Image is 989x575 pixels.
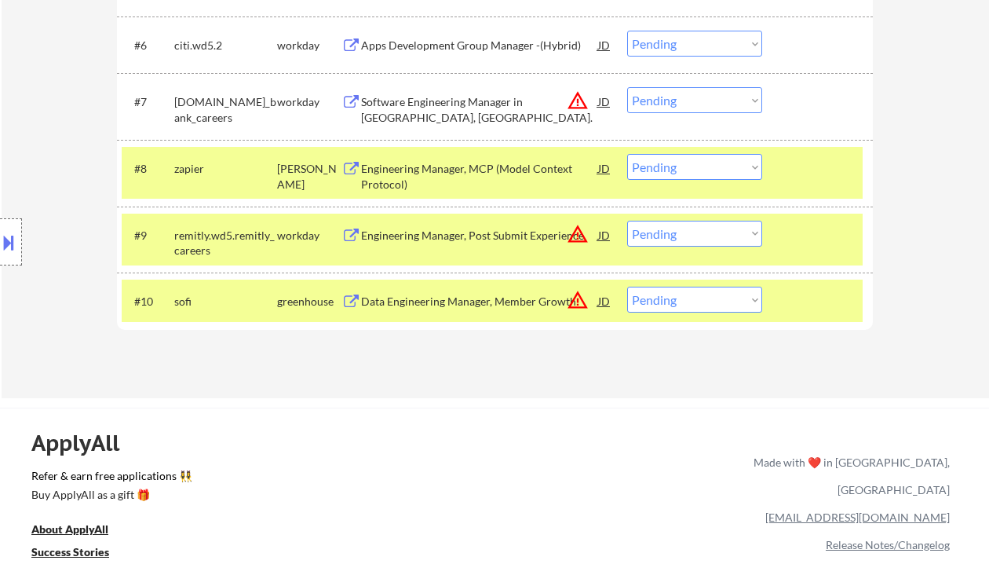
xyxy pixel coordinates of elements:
div: JD [597,87,612,115]
a: Release Notes/Changelog [826,538,950,551]
div: JD [597,221,612,249]
button: warning_amber [567,289,589,311]
a: Refer & earn free applications 👯‍♀️ [31,471,425,487]
button: warning_amber [567,90,589,112]
div: Made with ❤️ in [GEOGRAPHIC_DATA], [GEOGRAPHIC_DATA] [747,449,950,504]
div: Apps Development Group Manager -(Hybrid) [361,38,598,53]
div: [PERSON_NAME] [277,161,341,192]
div: workday [277,94,341,110]
a: About ApplyAll [31,522,130,541]
div: workday [277,38,341,53]
div: #6 [134,38,162,53]
div: [DOMAIN_NAME]_bank_careers [174,94,277,125]
div: Engineering Manager, MCP (Model Context Protocol) [361,161,598,192]
div: greenhouse [277,294,341,309]
div: JD [597,31,612,59]
div: Software Engineering Manager in [GEOGRAPHIC_DATA], [GEOGRAPHIC_DATA]. [361,94,598,125]
div: Engineering Manager, Post Submit Experience [361,228,598,244]
a: [EMAIL_ADDRESS][DOMAIN_NAME] [765,511,950,524]
div: Data Engineering Manager, Member Growth [361,294,598,309]
div: workday [277,228,341,244]
div: JD [597,154,612,182]
u: About ApplyAll [31,522,108,536]
a: Success Stories [31,544,130,564]
div: citi.wd5.2 [174,38,277,53]
div: #7 [134,94,162,110]
div: JD [597,287,612,315]
u: Success Stories [31,545,109,559]
div: ApplyAll [31,430,137,456]
button: warning_amber [567,223,589,245]
a: Buy ApplyAll as a gift 🎁 [31,487,188,507]
div: Buy ApplyAll as a gift 🎁 [31,489,188,500]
